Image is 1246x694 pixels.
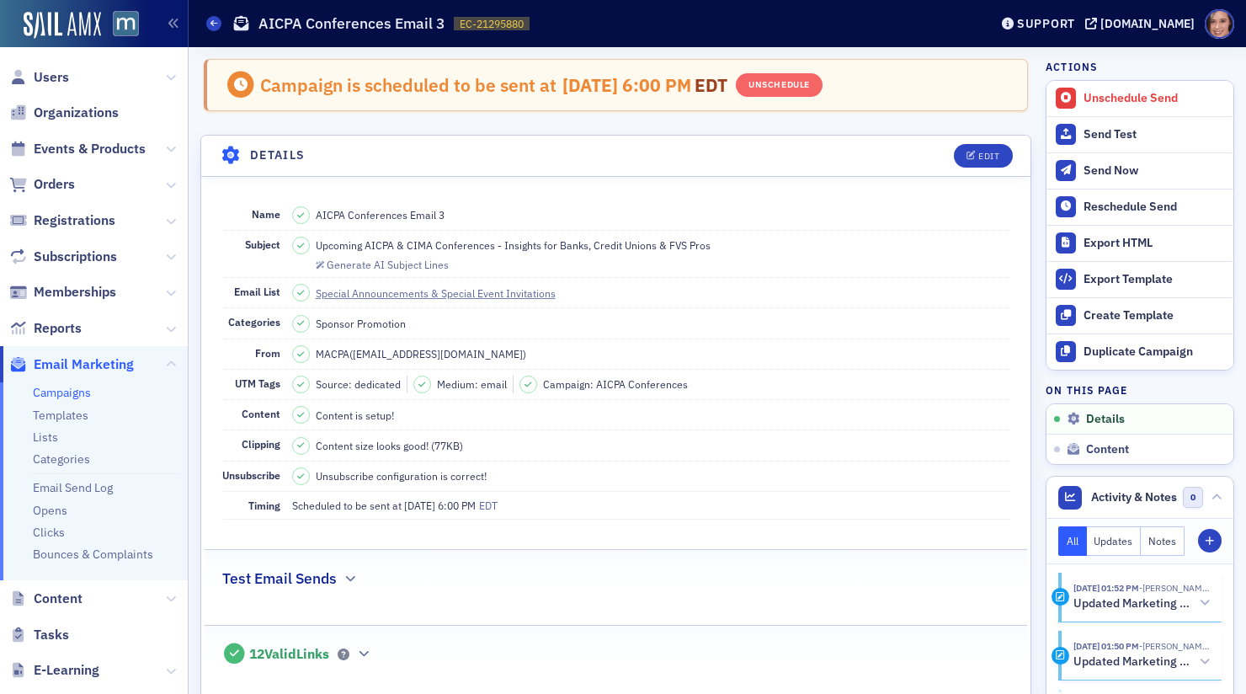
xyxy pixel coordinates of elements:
span: Unsubscribe configuration is correct! [316,468,487,483]
div: Sponsor Promotion [316,316,406,331]
div: Generate AI Subject Lines [327,260,449,270]
h1: AICPA Conferences Email 3 [258,13,445,34]
a: Organizations [9,104,119,122]
div: Export Template [1084,272,1225,287]
button: Edit [954,144,1012,168]
button: Send Now [1046,152,1233,189]
span: Subscriptions [34,248,117,266]
span: Katie Foo [1139,582,1210,594]
span: Content [34,590,83,608]
span: E-Learning [34,661,99,680]
a: Email Send Log [33,480,113,495]
h4: On this page [1046,382,1234,398]
time: 9/4/2025 01:52 PM [1073,582,1139,594]
button: Reschedule Send [1046,189,1233,225]
span: UTM Tags [235,376,280,390]
span: Upcoming AICPA & CIMA Conferences - Insights for Banks, Credit Unions & FVS Pros [316,238,711,253]
button: Unschedule Send [1046,81,1233,116]
span: Katie Foo [1139,640,1210,652]
a: Email Marketing [9,355,134,374]
a: Lists [33,430,58,445]
span: Profile [1205,9,1234,39]
h4: Actions [1046,59,1098,74]
div: Support [1017,16,1075,31]
span: Memberships [34,283,116,302]
button: Duplicate Campaign [1046,334,1233,370]
span: [DATE] [562,73,622,97]
span: From [255,346,280,360]
div: [DOMAIN_NAME] [1100,16,1195,31]
span: AICPA Conferences Email 3 [316,207,445,222]
button: Updated Marketing platform email campaign: AICPA Conferences Email 3 [1073,595,1210,612]
span: Details [1086,412,1125,427]
h4: Details [250,147,306,164]
span: Medium: email [437,376,507,392]
span: Subject [245,238,280,251]
span: Events & Products [34,140,146,158]
span: Orders [34,175,75,194]
span: 6:00 PM [438,499,476,512]
div: Send Now [1084,163,1225,179]
span: Activity & Notes [1091,488,1177,506]
span: Content size looks good! (77KB) [316,438,463,453]
div: Duplicate Campaign [1084,344,1225,360]
a: Special Announcements & Special Event Invitations [316,286,571,301]
a: Events & Products [9,140,146,158]
span: Clipping [242,437,280,451]
a: Bounces & Complaints [33,547,153,562]
img: SailAMX [113,11,139,37]
a: E-Learning [9,661,99,680]
a: Categories [33,451,90,467]
div: Activity [1052,588,1069,606]
h2: Test Email Sends [222,568,337,590]
a: Orders [9,175,75,194]
h5: Updated Marketing platform email campaign: AICPA Conferences Email 3 [1073,654,1194,670]
a: Registrations [9,211,115,230]
a: Users [9,68,69,87]
span: EDT [476,499,498,512]
span: 6:00 PM [622,73,691,97]
button: Send Test [1046,116,1233,152]
div: Reschedule Send [1084,200,1225,215]
a: Campaigns [33,385,91,400]
span: Name [252,207,280,221]
button: [DOMAIN_NAME] [1085,18,1201,29]
a: Create Template [1046,297,1233,334]
div: Activity [1052,647,1069,665]
span: EC-21295880 [460,17,524,31]
div: Export HTML [1084,236,1225,251]
div: Campaign is scheduled to be sent at [260,74,556,96]
span: 12 Valid Links [249,646,329,663]
span: Categories [228,315,280,328]
button: Updated Marketing platform email campaign: AICPA Conferences Email 3 [1073,654,1210,671]
span: Content [242,407,280,420]
button: All [1058,526,1087,556]
span: Content is setup! [316,408,394,423]
span: [DATE] [404,499,438,512]
button: Unschedule [736,73,822,97]
h5: Updated Marketing platform email campaign: AICPA Conferences Email 3 [1073,596,1194,611]
a: Templates [33,408,88,423]
div: Send Test [1084,127,1225,142]
span: Email Marketing [34,355,134,374]
a: Subscriptions [9,248,117,266]
img: SailAMX [24,12,101,39]
span: Scheduled to be sent at [292,498,402,513]
div: Create Template [1084,308,1225,323]
span: Campaign: AICPA Conferences [543,376,688,392]
a: Content [9,590,83,608]
span: Registrations [34,211,115,230]
span: Source: dedicated [316,376,401,392]
a: Export HTML [1046,225,1233,261]
button: Updates [1087,526,1142,556]
div: Unschedule Send [1084,91,1225,106]
button: Generate AI Subject Lines [316,256,449,271]
a: Tasks [9,626,69,644]
span: MACPA ( [EMAIL_ADDRESS][DOMAIN_NAME] ) [316,346,526,361]
span: Users [34,68,69,87]
span: Email List [234,285,280,298]
a: Reports [9,319,82,338]
a: Memberships [9,283,116,302]
a: View Homepage [101,11,139,40]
